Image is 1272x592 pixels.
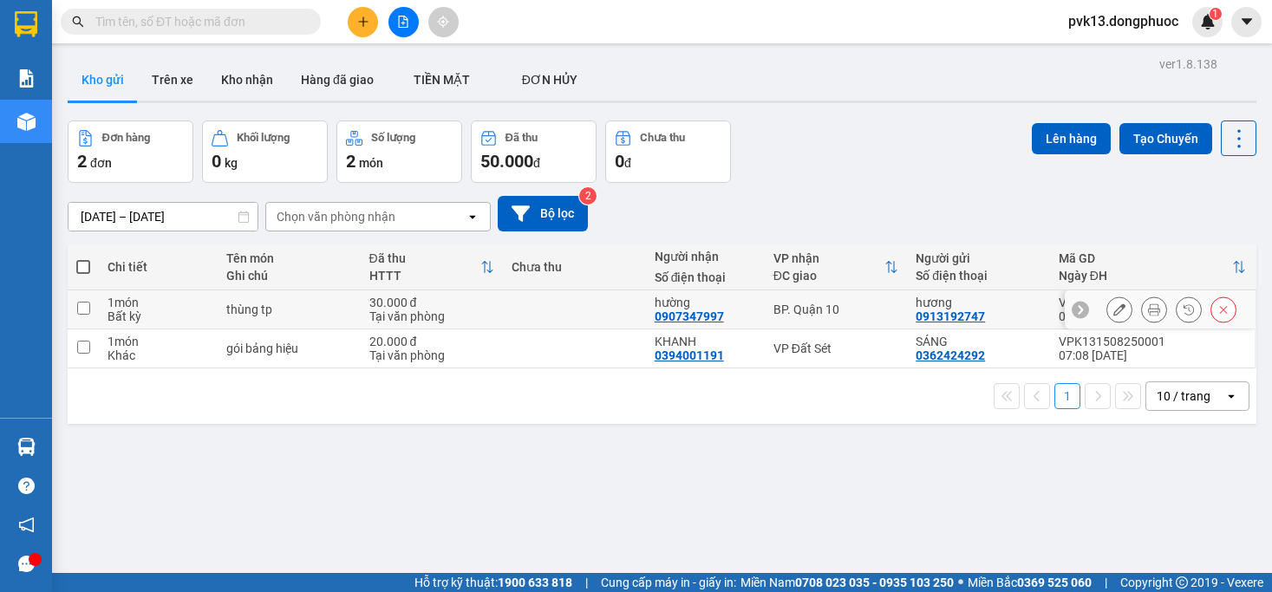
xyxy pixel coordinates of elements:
div: 30.000 đ [369,296,495,309]
span: 0 [212,151,221,172]
div: Đã thu [506,132,538,144]
svg: open [1224,389,1238,403]
span: question-circle [18,478,35,494]
div: VP Đất Sét [773,342,899,355]
span: TIỀN MẶT [414,73,470,87]
div: Đơn hàng [102,132,150,144]
button: Bộ lọc [498,196,588,231]
span: copyright [1176,576,1188,589]
strong: 1900 633 818 [498,576,572,589]
span: ⚪️ [958,579,963,586]
div: Chưa thu [512,260,637,274]
div: Tại văn phòng [369,309,495,323]
span: 0 [615,151,624,172]
div: thùng tp [226,303,352,316]
button: plus [348,7,378,37]
div: 1 món [108,296,209,309]
div: KHANH [655,335,756,348]
button: aim [428,7,459,37]
button: Khối lượng0kg [202,120,328,183]
span: 2 [346,151,356,172]
div: Ghi chú [226,269,352,283]
div: VPK131508250001 [1059,335,1246,348]
button: Tạo Chuyến [1119,123,1212,154]
button: Trên xe [138,59,207,101]
div: hường [655,296,756,309]
span: đơn [90,156,112,170]
div: 1 món [108,335,209,348]
span: file-add [397,16,409,28]
div: 07:08 [DATE] [1059,348,1246,362]
span: message [18,556,35,572]
span: notification [18,517,35,533]
div: Tên món [226,251,352,265]
button: Lên hàng [1032,123,1111,154]
div: 07:10 [DATE] [1059,309,1246,323]
span: plus [357,16,369,28]
span: search [72,16,84,28]
span: Miền Nam [740,573,954,592]
div: Số lượng [371,132,415,144]
button: Kho nhận [207,59,287,101]
button: caret-down [1231,7,1262,37]
span: 2 [77,151,87,172]
div: Đã thu [369,251,481,265]
img: icon-new-feature [1200,14,1216,29]
span: đ [533,156,540,170]
div: gói bảng hiệu [226,342,352,355]
img: logo-vxr [15,11,37,37]
span: ĐƠN HỦY [522,73,577,87]
strong: 0369 525 060 [1017,576,1092,589]
button: Hàng đã giao [287,59,388,101]
div: hương [916,296,1041,309]
div: ĐC giao [773,269,885,283]
th: Toggle SortBy [765,244,908,290]
th: Toggle SortBy [361,244,504,290]
div: Chọn văn phòng nhận [277,208,395,225]
span: đ [624,156,631,170]
span: caret-down [1239,14,1255,29]
div: Mã GD [1059,251,1232,265]
div: 0907347997 [655,309,724,323]
button: Số lượng2món [336,120,462,183]
span: Miền Bắc [968,573,1092,592]
img: warehouse-icon [17,438,36,456]
span: 50.000 [480,151,533,172]
div: VPK131508250002 [1059,296,1246,309]
button: Đơn hàng2đơn [68,120,193,183]
div: SÁNG [916,335,1041,348]
span: | [585,573,588,592]
sup: 1 [1210,8,1222,20]
div: 10 / trang [1157,387,1210,405]
img: warehouse-icon [17,113,36,131]
button: Đã thu50.000đ [471,120,597,183]
span: 1 [1212,8,1218,20]
div: BP. Quận 10 [773,303,899,316]
sup: 2 [579,187,597,205]
input: Select a date range. [68,203,258,231]
div: Số điện thoại [655,270,756,284]
div: 0394001191 [655,348,724,362]
div: Khối lượng [237,132,290,144]
div: HTTT [369,269,481,283]
span: Hỗ trợ kỹ thuật: [414,573,572,592]
div: Người nhận [655,250,756,263]
span: aim [437,16,449,28]
div: Ngày ĐH [1059,269,1232,283]
span: kg [225,156,238,170]
button: Kho gửi [68,59,138,101]
div: Số điện thoại [916,269,1041,283]
button: 1 [1054,383,1080,409]
th: Toggle SortBy [1050,244,1255,290]
button: file-add [388,7,419,37]
span: món [359,156,383,170]
div: ver 1.8.138 [1159,55,1217,74]
img: solution-icon [17,69,36,88]
span: pvk13.dongphuoc [1054,10,1192,32]
div: Sửa đơn hàng [1106,296,1132,322]
div: Người gửi [916,251,1041,265]
strong: 0708 023 035 - 0935 103 250 [795,576,954,589]
svg: open [466,210,479,224]
div: 0362424292 [916,348,985,362]
input: Tìm tên, số ĐT hoặc mã đơn [95,12,300,31]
